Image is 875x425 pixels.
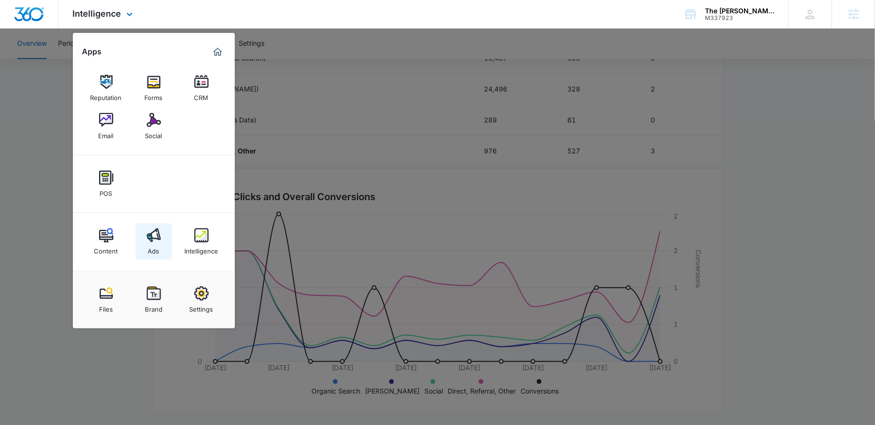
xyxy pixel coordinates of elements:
div: Intelligence [184,243,218,255]
a: Reputation [88,70,124,106]
div: Social [145,127,162,140]
a: Email [88,108,124,144]
div: Forms [145,89,163,101]
div: account name [705,7,774,15]
a: Settings [183,282,220,318]
div: Settings [190,301,213,313]
div: POS [100,185,112,197]
span: Intelligence [73,9,121,19]
a: Marketing 360® Dashboard [210,44,225,60]
a: Brand [136,282,172,318]
a: CRM [183,70,220,106]
a: Social [136,108,172,144]
a: Forms [136,70,172,106]
a: Files [88,282,124,318]
div: Ads [148,243,160,255]
a: Ads [136,223,172,260]
a: Content [88,223,124,260]
div: CRM [194,89,209,101]
a: Intelligence [183,223,220,260]
h2: Apps [82,47,102,56]
div: Brand [145,301,162,313]
div: Reputation [91,89,122,101]
div: Email [99,127,114,140]
div: Content [94,243,118,255]
div: Files [99,301,113,313]
div: account id [705,15,774,21]
a: POS [88,166,124,202]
